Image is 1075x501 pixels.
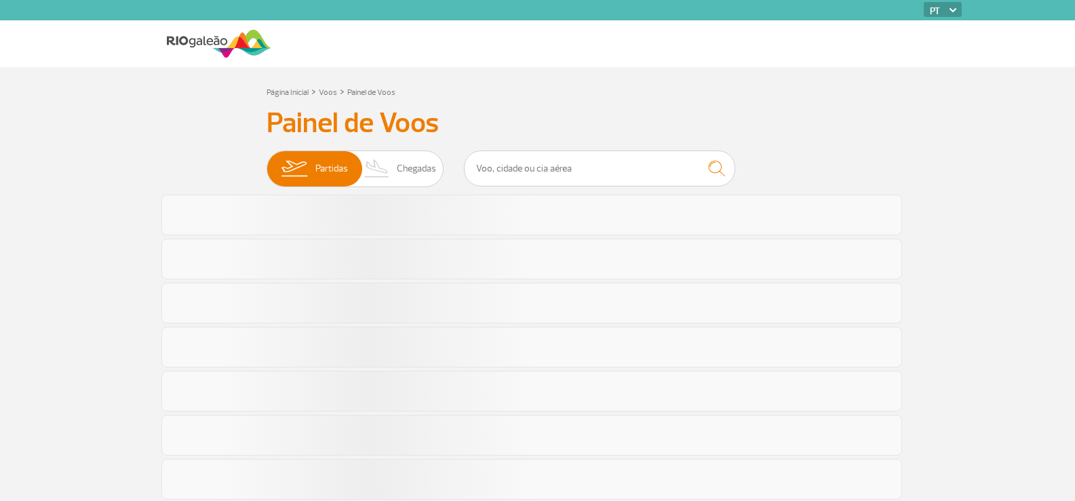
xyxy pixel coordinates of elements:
span: Partidas [315,151,348,186]
img: slider-desembarque [357,151,397,186]
span: Chegadas [397,151,436,186]
a: Voos [319,87,337,98]
a: Página Inicial [267,87,309,98]
a: > [340,83,345,99]
h3: Painel de Voos [267,106,809,140]
img: slider-embarque [273,151,315,186]
input: Voo, cidade ou cia aérea [464,151,735,186]
a: > [311,83,316,99]
a: Painel de Voos [347,87,395,98]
